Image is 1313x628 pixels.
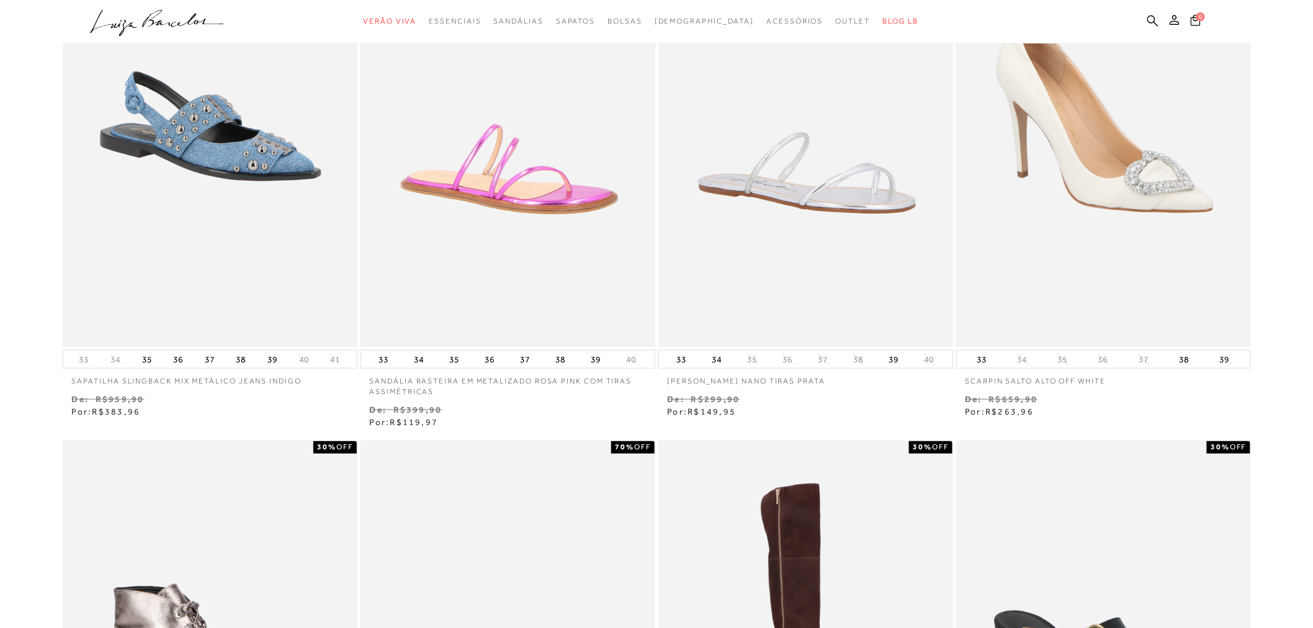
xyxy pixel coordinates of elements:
a: noSubCategoriesText [607,10,642,33]
button: 38 [233,351,250,368]
span: Por: [370,417,439,427]
span: R$149,95 [688,406,736,416]
span: OFF [336,442,353,451]
button: 0 [1187,14,1204,30]
span: R$263,96 [985,406,1034,416]
a: noSubCategoriesText [655,10,755,33]
small: De: [370,405,387,415]
button: 33 [974,351,991,368]
a: noSubCategoriesText [363,10,416,33]
span: Por: [72,406,141,416]
strong: 30% [913,442,932,451]
span: BLOG LB [882,17,918,25]
button: 39 [264,351,281,368]
button: 33 [375,351,393,368]
strong: 30% [1211,442,1230,451]
button: 35 [138,351,156,368]
a: noSubCategoriesText [836,10,871,33]
span: Por: [668,406,737,416]
button: 37 [517,351,534,368]
a: [PERSON_NAME] nano tiras prata [658,369,953,387]
span: [DEMOGRAPHIC_DATA] [655,17,755,25]
button: 39 [588,351,605,368]
button: 39 [885,351,903,368]
button: 36 [1095,354,1112,366]
small: R$659,90 [989,394,1038,404]
button: 35 [446,351,464,368]
small: R$959,90 [96,394,145,404]
a: noSubCategoriesText [556,10,595,33]
span: Essenciais [429,17,481,25]
button: 39 [1216,351,1233,368]
button: 40 [921,354,938,366]
a: noSubCategoriesText [767,10,823,33]
span: Por: [966,406,1034,416]
button: 36 [482,351,499,368]
button: 34 [709,351,726,368]
button: 34 [1014,354,1031,366]
button: 37 [1135,354,1152,366]
span: 0 [1196,12,1205,21]
span: Sapatos [556,17,595,25]
span: OFF [1230,442,1247,451]
button: 33 [75,354,92,366]
strong: 70% [615,442,634,451]
button: 38 [552,351,570,368]
button: 37 [815,354,832,366]
span: Sandálias [494,17,544,25]
button: 34 [107,354,124,366]
span: Verão Viva [363,17,416,25]
small: De: [72,394,89,404]
small: De: [966,394,983,404]
button: 38 [850,354,867,366]
button: 35 [744,354,761,366]
span: Bolsas [607,17,642,25]
span: Outlet [836,17,871,25]
a: SCARPIN SALTO ALTO OFF WHITE [956,369,1251,387]
span: R$119,97 [390,417,438,427]
span: Acessórios [767,17,823,25]
a: noSubCategoriesText [429,10,481,33]
span: R$383,96 [92,406,140,416]
button: 38 [1175,351,1193,368]
a: SANDÁLIA RASTEIRA EM METALIZADO ROSA PINK COM TIRAS ASSIMÉTRICAS [361,369,655,397]
button: 40 [623,354,640,366]
button: 36 [779,354,797,366]
strong: 30% [317,442,336,451]
a: noSubCategoriesText [494,10,544,33]
button: 36 [169,351,187,368]
button: 40 [295,354,313,366]
button: 35 [1054,354,1072,366]
button: 37 [201,351,218,368]
button: 34 [411,351,428,368]
button: 33 [673,351,691,368]
span: OFF [634,442,651,451]
button: 41 [327,354,344,366]
a: BLOG LB [882,10,918,33]
small: R$399,90 [393,405,442,415]
a: SAPATILHA SLINGBACK MIX METÁLICO JEANS INDIGO [63,369,357,387]
span: OFF [932,442,949,451]
small: R$299,90 [691,394,740,404]
small: De: [668,394,685,404]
